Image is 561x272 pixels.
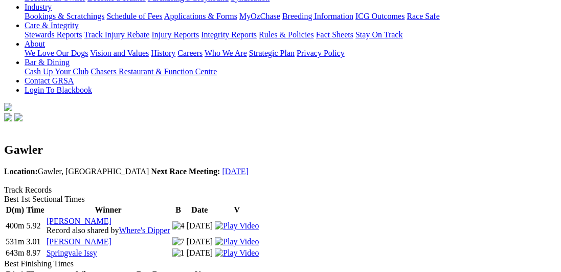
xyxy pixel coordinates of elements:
[215,221,259,230] a: View replay
[26,221,40,230] text: 5.92
[151,167,220,176] b: Next Race Meeting:
[25,39,45,48] a: About
[25,30,82,39] a: Stewards Reports
[106,12,162,20] a: Schedule of Fees
[25,12,552,21] div: Industry
[25,67,552,76] div: Bar & Dining
[25,67,88,76] a: Cash Up Your Club
[5,205,25,215] th: D(m)
[25,49,552,58] div: About
[172,205,185,215] th: B
[25,30,552,39] div: Care & Integrity
[4,259,552,268] div: Best Finishing Times
[25,3,52,11] a: Industry
[172,221,185,231] img: 4
[47,248,97,257] a: Springvale Issy
[151,49,175,57] a: History
[316,30,353,39] a: Fact Sheets
[172,237,185,246] img: 7
[201,30,257,39] a: Integrity Reports
[5,248,25,258] td: 643m
[407,12,439,20] a: Race Safe
[5,237,25,247] td: 531m
[222,167,249,176] a: [DATE]
[259,30,314,39] a: Rules & Policies
[26,248,40,257] text: 8.97
[177,49,203,57] a: Careers
[214,205,259,215] th: V
[187,237,213,246] text: [DATE]
[84,30,149,39] a: Track Injury Rebate
[25,49,88,57] a: We Love Our Dogs
[26,237,40,246] text: 3.01
[119,226,170,235] a: Where's Dipper
[26,205,44,215] th: Time
[215,221,259,231] img: Play Video
[91,67,217,76] a: Chasers Restaurant & Function Centre
[25,58,70,67] a: Bar & Dining
[46,205,171,215] th: Winner
[4,143,552,157] h2: Gawler
[215,248,259,257] a: View replay
[215,248,259,258] img: Play Video
[215,237,259,246] a: View replay
[47,237,111,246] a: [PERSON_NAME]
[4,195,552,204] div: Best 1st Sectional Times
[25,86,92,94] a: Login To Blackbook
[186,205,214,215] th: Date
[187,221,213,230] text: [DATE]
[172,248,185,258] img: 1
[4,167,38,176] b: Location:
[14,113,23,121] img: twitter.svg
[4,185,552,195] div: Track Records
[355,30,402,39] a: Stay On Track
[282,12,353,20] a: Breeding Information
[25,12,104,20] a: Bookings & Scratchings
[25,21,79,30] a: Care & Integrity
[297,49,345,57] a: Privacy Policy
[187,248,213,257] text: [DATE]
[151,30,199,39] a: Injury Reports
[47,217,111,225] a: [PERSON_NAME]
[4,103,12,111] img: logo-grsa-white.png
[164,12,237,20] a: Applications & Forms
[239,12,280,20] a: MyOzChase
[25,76,74,85] a: Contact GRSA
[205,49,247,57] a: Who We Are
[5,216,25,236] td: 400m
[215,237,259,246] img: Play Video
[4,113,12,121] img: facebook.svg
[90,49,149,57] a: Vision and Values
[47,226,170,235] span: Record also shared by
[355,12,405,20] a: ICG Outcomes
[249,49,295,57] a: Strategic Plan
[4,167,149,176] span: Gawler, [GEOGRAPHIC_DATA]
